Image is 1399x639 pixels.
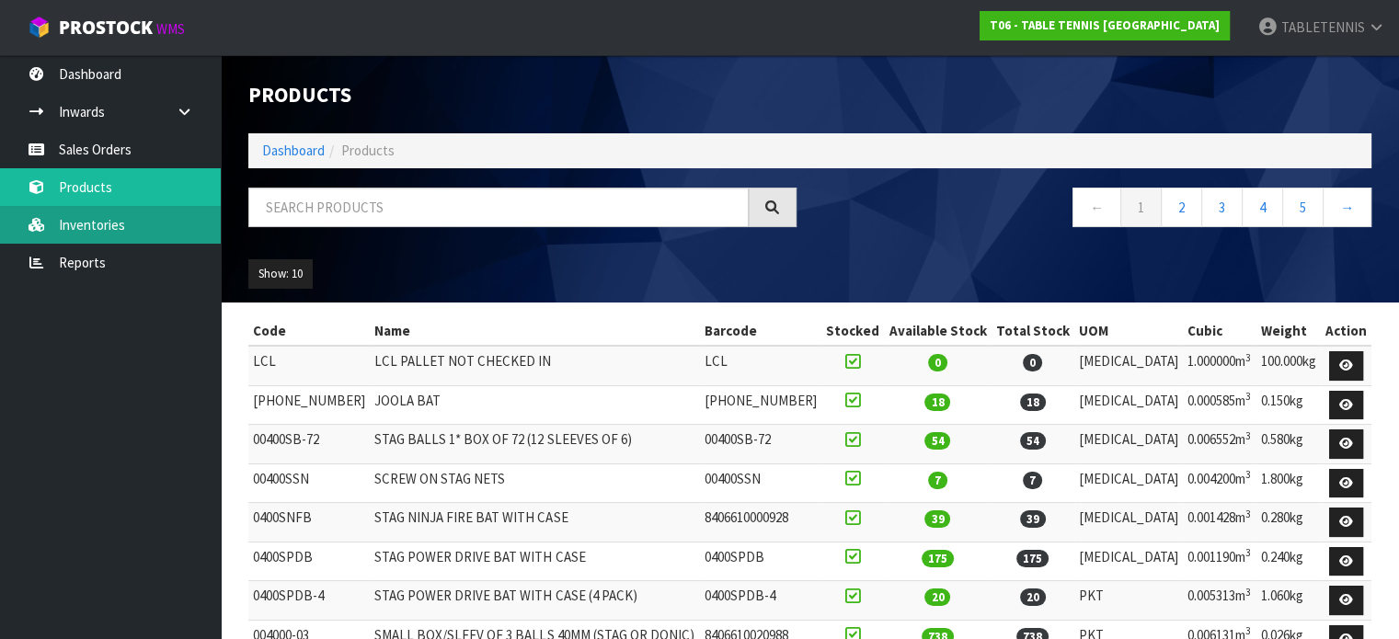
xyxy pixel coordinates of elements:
[1074,346,1183,385] td: [MEDICAL_DATA]
[1074,425,1183,464] td: [MEDICAL_DATA]
[1074,581,1183,621] td: PKT
[370,542,699,581] td: STAG POWER DRIVE BAT WITH CASE
[1183,385,1256,425] td: 0.000585m
[1072,188,1121,227] a: ←
[700,542,821,581] td: 0400SPDB
[248,188,749,227] input: Search products
[1256,385,1321,425] td: 0.150kg
[1245,546,1251,559] sup: 3
[1245,508,1251,520] sup: 3
[1183,425,1256,464] td: 0.006552m
[1282,188,1324,227] a: 5
[1245,468,1251,481] sup: 3
[1020,432,1046,450] span: 54
[1183,542,1256,581] td: 0.001190m
[884,316,991,346] th: Available Stock
[248,503,370,542] td: 0400SNFB
[1023,354,1042,371] span: 0
[924,510,950,528] span: 39
[928,472,947,489] span: 7
[1201,188,1243,227] a: 3
[700,425,821,464] td: 00400SB-72
[1020,588,1046,606] span: 20
[370,503,699,542] td: STAG NINJA FIRE BAT WITH CASE
[821,316,884,346] th: Stocked
[1256,425,1321,464] td: 0.580kg
[1183,581,1256,621] td: 0.005313m
[1245,586,1251,599] sup: 3
[1016,550,1049,567] span: 175
[1256,542,1321,581] td: 0.240kg
[248,581,370,621] td: 0400SPDB-4
[370,385,699,425] td: JOOLA BAT
[1183,503,1256,542] td: 0.001428m
[370,425,699,464] td: STAG BALLS 1* BOX OF 72 (12 SLEEVES OF 6)
[248,316,370,346] th: Code
[28,16,51,39] img: cube-alt.png
[990,17,1220,33] strong: T06 - TABLE TENNIS [GEOGRAPHIC_DATA]
[1256,503,1321,542] td: 0.280kg
[248,259,313,289] button: Show: 10
[370,346,699,385] td: LCL PALLET NOT CHECKED IN
[1183,346,1256,385] td: 1.000000m
[1256,346,1321,385] td: 100.000kg
[1183,463,1256,503] td: 0.004200m
[1281,18,1365,36] span: TABLETENNIS
[1245,351,1251,364] sup: 3
[924,394,950,411] span: 18
[156,20,185,38] small: WMS
[1323,188,1371,227] a: →
[248,346,370,385] td: LCL
[922,550,954,567] span: 175
[1074,463,1183,503] td: [MEDICAL_DATA]
[1183,316,1256,346] th: Cubic
[1321,316,1371,346] th: Action
[1161,188,1202,227] a: 2
[1256,581,1321,621] td: 1.060kg
[1245,429,1251,442] sup: 3
[928,354,947,371] span: 0
[1245,624,1251,637] sup: 3
[1245,390,1251,403] sup: 3
[700,346,821,385] td: LCL
[248,385,370,425] td: [PHONE_NUMBER]
[370,581,699,621] td: STAG POWER DRIVE BAT WITH CASE (4 PACK)
[248,83,797,106] h1: Products
[248,425,370,464] td: 00400SB-72
[1256,316,1321,346] th: Weight
[262,142,325,159] a: Dashboard
[59,16,153,40] span: ProStock
[700,503,821,542] td: 8406610000928
[700,385,821,425] td: [PHONE_NUMBER]
[1074,316,1183,346] th: UOM
[1074,385,1183,425] td: [MEDICAL_DATA]
[700,581,821,621] td: 0400SPDB-4
[248,463,370,503] td: 00400SSN
[341,142,395,159] span: Products
[1020,510,1046,528] span: 39
[992,316,1074,346] th: Total Stock
[1020,394,1046,411] span: 18
[700,463,821,503] td: 00400SSN
[924,588,950,606] span: 20
[248,542,370,581] td: 0400SPDB
[700,316,821,346] th: Barcode
[1120,188,1162,227] a: 1
[1074,542,1183,581] td: [MEDICAL_DATA]
[924,432,950,450] span: 54
[1242,188,1283,227] a: 4
[1256,463,1321,503] td: 1.800kg
[370,316,699,346] th: Name
[1074,503,1183,542] td: [MEDICAL_DATA]
[370,463,699,503] td: SCREW ON STAG NETS
[1023,472,1042,489] span: 7
[824,188,1372,233] nav: Page navigation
